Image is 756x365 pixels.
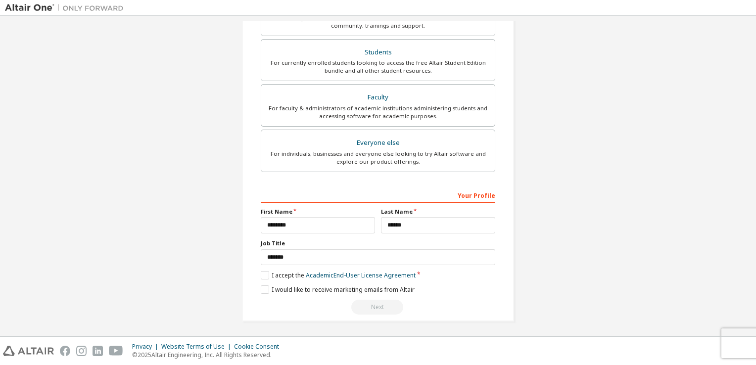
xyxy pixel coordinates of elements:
[261,271,416,279] label: I accept the
[5,3,129,13] img: Altair One
[381,208,495,216] label: Last Name
[261,187,495,203] div: Your Profile
[261,285,415,294] label: I would like to receive marketing emails from Altair
[267,136,489,150] div: Everyone else
[267,104,489,120] div: For faculty & administrators of academic institutions administering students and accessing softwa...
[60,346,70,356] img: facebook.svg
[261,208,375,216] label: First Name
[234,343,285,351] div: Cookie Consent
[76,346,87,356] img: instagram.svg
[132,351,285,359] p: © 2025 Altair Engineering, Inc. All Rights Reserved.
[267,59,489,75] div: For currently enrolled students looking to access the free Altair Student Edition bundle and all ...
[306,271,416,279] a: Academic End-User License Agreement
[261,239,495,247] label: Job Title
[132,343,161,351] div: Privacy
[267,46,489,59] div: Students
[161,343,234,351] div: Website Terms of Use
[109,346,123,356] img: youtube.svg
[267,150,489,166] div: For individuals, businesses and everyone else looking to try Altair software and explore our prod...
[261,300,495,315] div: You need to provide your academic email
[267,91,489,104] div: Faculty
[267,14,489,30] div: For existing customers looking to access software downloads, HPC resources, community, trainings ...
[3,346,54,356] img: altair_logo.svg
[93,346,103,356] img: linkedin.svg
